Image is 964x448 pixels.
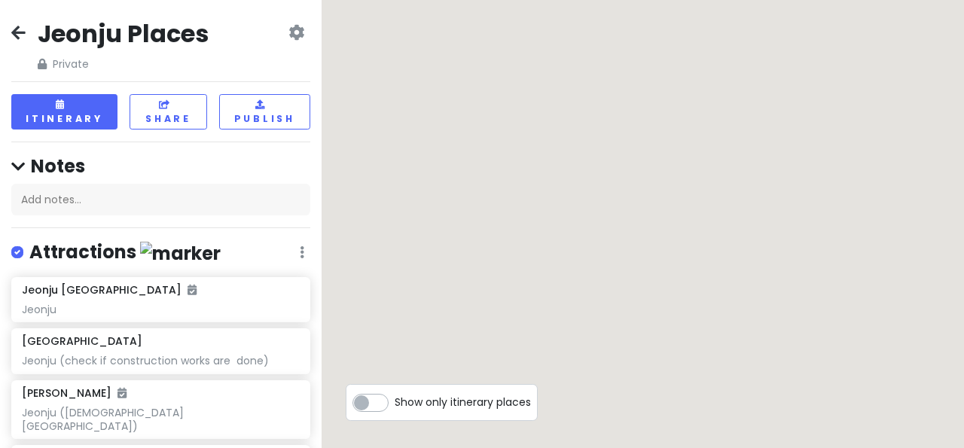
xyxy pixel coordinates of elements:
[395,394,531,410] span: Show only itinerary places
[140,242,221,265] img: marker
[11,94,117,130] button: Itinerary
[22,303,299,316] div: Jeonju
[22,406,299,433] div: Jeonju ([DEMOGRAPHIC_DATA][GEOGRAPHIC_DATA])
[22,283,197,297] h6: Jeonju [GEOGRAPHIC_DATA]
[117,388,127,398] i: Added to itinerary
[22,334,142,348] h6: [GEOGRAPHIC_DATA]
[11,154,310,178] h4: Notes
[38,18,209,50] h2: Jeonju Places
[11,184,310,215] div: Add notes...
[38,56,209,72] span: Private
[188,285,197,295] i: Added to itinerary
[29,240,221,265] h4: Attractions
[130,94,207,130] button: Share
[219,94,310,130] button: Publish
[22,386,127,400] h6: [PERSON_NAME]
[22,354,299,367] div: Jeonju (check if construction works are done)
